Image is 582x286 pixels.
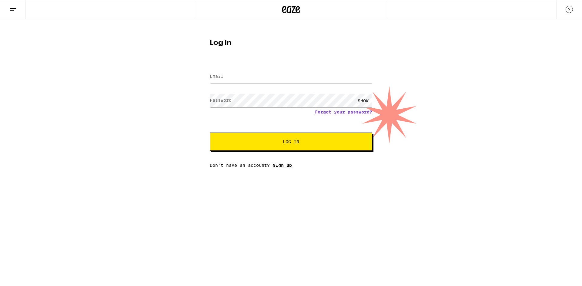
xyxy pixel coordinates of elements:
button: Log In [210,133,372,151]
a: Sign up [273,163,292,168]
a: Forgot your password? [315,110,372,114]
div: SHOW [354,94,372,107]
input: Email [210,70,372,84]
h1: Log In [210,39,372,47]
span: Log In [283,140,299,144]
div: Don't have an account? [210,163,372,168]
label: Password [210,98,232,103]
label: Email [210,74,223,79]
span: Hi. Need any help? [4,4,44,9]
